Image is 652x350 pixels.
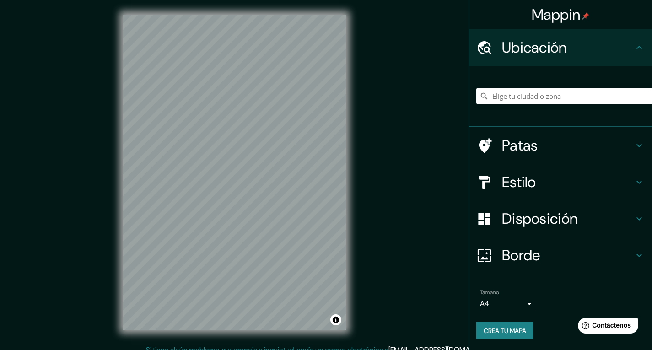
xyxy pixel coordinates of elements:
[502,136,538,155] font: Patas
[469,29,652,66] div: Ubicación
[502,246,540,265] font: Borde
[330,314,341,325] button: Activar o desactivar atribución
[502,38,567,57] font: Ubicación
[480,296,535,311] div: A4
[469,164,652,200] div: Estilo
[469,200,652,237] div: Disposición
[123,15,346,330] canvas: Mapa
[532,5,581,24] font: Mappin
[502,172,536,192] font: Estilo
[502,209,577,228] font: Disposición
[571,314,642,340] iframe: Lanzador de widgets de ayuda
[582,12,589,20] img: pin-icon.png
[484,327,526,335] font: Crea tu mapa
[480,289,499,296] font: Tamaño
[476,88,652,104] input: Elige tu ciudad o zona
[469,237,652,274] div: Borde
[469,127,652,164] div: Patas
[476,322,533,339] button: Crea tu mapa
[480,299,489,308] font: A4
